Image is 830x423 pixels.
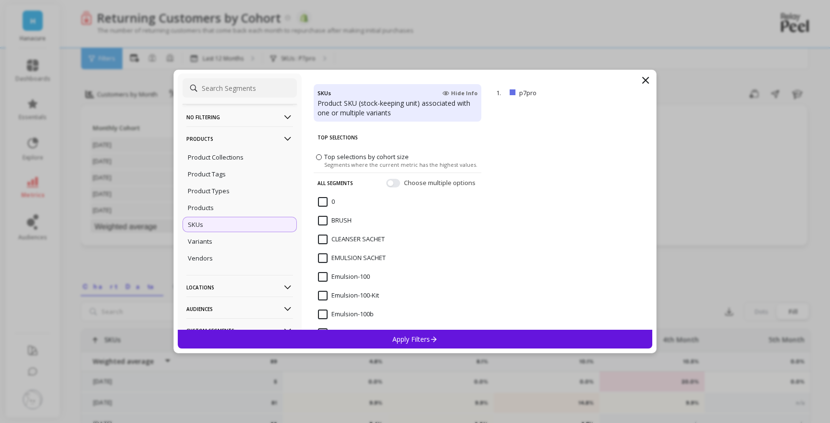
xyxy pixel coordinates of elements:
p: Product Tags [188,170,226,178]
p: Product SKU (stock-keeping unit) associated with one or multiple variants [317,99,477,118]
input: Search Segments [183,78,297,98]
span: CLEANSER SACHET [318,235,385,244]
span: EMULSION SACHET [318,253,386,263]
span: 0 [318,197,335,207]
p: Apply Filters [392,335,438,344]
p: Top Selections [317,127,477,148]
p: Product Collections [188,153,244,162]
p: Locations [186,275,293,299]
p: All Segments [317,173,353,193]
p: Variants [188,237,212,246]
p: Product Types [188,187,230,195]
h4: SKUs [317,88,331,99]
span: Hide Info [442,89,477,97]
p: SKUs [188,220,203,229]
span: Emulsion-100 [318,272,370,282]
p: Products [186,126,293,151]
span: BRUSH [318,216,352,225]
span: Segments where the current metric has the highest values. [324,161,477,168]
p: Products [188,203,214,212]
span: Top selections by cohort size [324,152,409,161]
p: Audiences [186,297,293,321]
span: Choose multiple options [404,178,477,188]
p: Vendors [188,254,213,262]
span: Emulsion-100b [318,310,374,319]
span: Emulsion-100-Kit [318,291,379,300]
span: Emulsion-15 [318,328,366,338]
p: 1. [496,88,506,97]
p: Custom Segments [186,318,293,343]
p: No filtering [186,105,293,129]
p: p7pro [519,88,591,97]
